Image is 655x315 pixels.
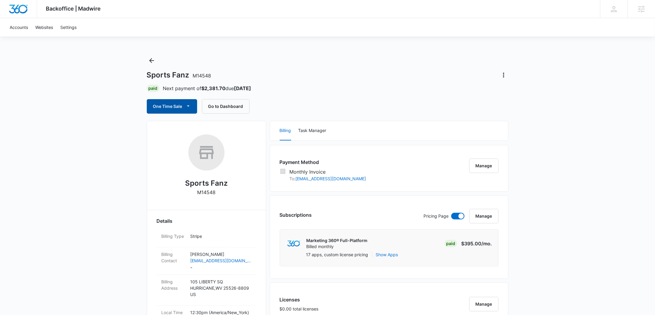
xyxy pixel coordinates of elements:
[202,85,226,91] strong: $2,381.70
[280,306,319,312] p: $0.00 total licenses
[157,247,256,275] div: Billing Contact[PERSON_NAME][EMAIL_ADDRESS][DOMAIN_NAME]-
[287,241,300,247] img: marketing360Logo
[147,85,159,92] div: Paid
[307,244,368,250] p: Billed monthly
[461,240,492,247] p: $395.00
[376,251,398,258] button: Show Apps
[290,168,366,175] p: Monthly Invoice
[191,279,251,298] p: 105 LIBERTY SQ HURRICANE , WV 25526-8809 US
[46,5,101,12] span: Backoffice | Madwire
[57,18,80,36] a: Settings
[157,275,256,306] div: Billing Address105 LIBERTY SQHURRICANE,WV 25526-8809US
[280,121,291,140] button: Billing
[147,71,211,80] h1: Sports Fanz
[469,159,499,173] button: Manage
[290,175,366,182] p: To:
[445,240,457,247] div: Paid
[185,178,228,189] h2: Sports Fanz
[424,213,449,219] p: Pricing Page
[147,99,197,114] button: One Time Sale
[197,189,216,196] p: M14548
[234,85,251,91] strong: [DATE]
[162,251,186,264] dt: Billing Contact
[193,73,211,79] span: M14548
[202,99,250,114] button: Go to Dashboard
[280,211,312,219] h3: Subscriptions
[163,85,251,92] p: Next payment of due
[307,238,368,244] p: Marketing 360® Full-Platform
[147,56,156,65] button: Back
[157,217,173,225] span: Details
[191,251,251,257] p: [PERSON_NAME]
[298,121,326,140] button: Task Manager
[482,241,492,247] span: /mo.
[499,70,509,80] button: Actions
[32,18,57,36] a: Websites
[469,209,499,223] button: Manage
[296,176,366,181] a: [EMAIL_ADDRESS][DOMAIN_NAME]
[280,296,319,303] h3: Licenses
[6,18,32,36] a: Accounts
[280,159,366,166] h3: Payment Method
[162,233,186,239] dt: Billing Type
[162,279,186,291] dt: Billing Address
[469,297,499,311] button: Manage
[306,251,368,258] p: 17 apps, custom license pricing
[191,233,251,239] p: Stripe
[191,257,251,264] a: [EMAIL_ADDRESS][DOMAIN_NAME]
[157,229,256,247] div: Billing TypeStripe
[191,251,251,271] dd: -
